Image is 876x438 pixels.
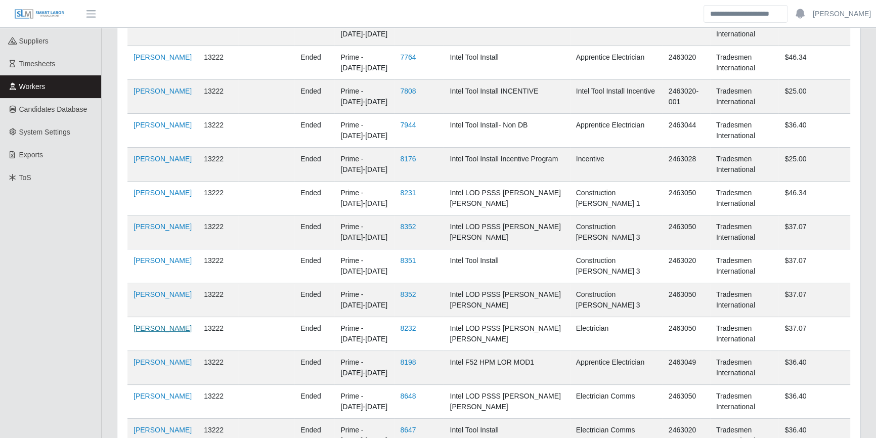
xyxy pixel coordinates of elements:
td: Tradesmen International [710,12,779,46]
span: ToS [19,173,31,182]
td: Electrician Comms [570,385,663,419]
a: 8352 [400,223,416,231]
td: 2463020 [663,249,710,283]
a: [PERSON_NAME] [134,223,192,231]
td: Intel Tool Install [444,249,570,283]
td: Prime - [DATE]-[DATE] [334,283,394,317]
td: Prime - [DATE]-[DATE] [334,46,394,80]
a: [PERSON_NAME] [134,290,192,298]
td: Apprentice Electrician [570,351,663,385]
td: $46.34 [778,182,850,215]
td: ended [294,351,334,385]
td: Apprentice Electrician [570,114,663,148]
td: Tradesmen International [710,46,779,80]
td: Prime - [DATE]-[DATE] [334,12,394,46]
td: Incentive [570,148,663,182]
td: Prime - [DATE]-[DATE] [334,114,394,148]
td: 2463020 [663,46,710,80]
td: Tradesmen International [710,249,779,283]
td: Tradesmen International [710,215,779,249]
td: 13222 [198,249,238,283]
td: 13222 [198,215,238,249]
a: 8352 [400,290,416,298]
td: Tradesmen International [710,182,779,215]
td: 13222 [198,80,238,114]
a: 7764 [400,53,416,61]
span: Workers [19,82,46,91]
td: Construction [PERSON_NAME] 1 [570,182,663,215]
td: ended [294,385,334,419]
a: 7808 [400,87,416,95]
td: 13222 [198,385,238,419]
td: Tradesmen International [710,317,779,351]
td: Prime - [DATE]-[DATE] [334,148,394,182]
td: Prime - [DATE]-[DATE] [334,215,394,249]
a: [PERSON_NAME] [134,87,192,95]
td: Tradesmen International [710,80,779,114]
td: ended [294,249,334,283]
a: [PERSON_NAME] [813,9,871,19]
a: 8198 [400,358,416,366]
a: [PERSON_NAME] [134,155,192,163]
td: Prime - [DATE]-[DATE] [334,317,394,351]
td: $37.07 [778,283,850,317]
td: Intel LOD PSSS [PERSON_NAME] [PERSON_NAME] [444,283,570,317]
td: Prime - [DATE]-[DATE] [334,385,394,419]
td: Intel LOD PSSS [PERSON_NAME] [PERSON_NAME] [444,215,570,249]
td: 2463028 [663,148,710,182]
td: ended [294,12,334,46]
td: $36.40 [778,114,850,148]
td: $36.40 [778,385,850,419]
td: 13222 [198,351,238,385]
td: ended [294,46,334,80]
td: 13222 [198,114,238,148]
td: Prime - [DATE]-[DATE] [334,249,394,283]
td: Intel LOD PSSS [PERSON_NAME] [PERSON_NAME] [444,182,570,215]
td: Tradesmen International [710,351,779,385]
a: [PERSON_NAME] [134,324,192,332]
td: Apprentice Electrician [570,46,663,80]
td: Intel F52 HPM LOR MOD1 [444,351,570,385]
td: $37.07 [778,249,850,283]
td: ended [294,283,334,317]
span: Candidates Database [19,105,87,113]
td: Intel Tool Install Incentive [570,80,663,114]
td: Construction [PERSON_NAME] 3 [570,283,663,317]
a: [PERSON_NAME] [134,189,192,197]
a: [PERSON_NAME] [134,121,192,129]
td: Prime - [DATE]-[DATE] [334,182,394,215]
td: Intel Tool Install INCENTIVE [444,80,570,114]
td: Prime - [DATE]-[DATE] [334,80,394,114]
a: [PERSON_NAME] [134,53,192,61]
td: Tradesmen International [710,148,779,182]
td: Electrician [570,317,663,351]
td: Intel Tool Install Incentive Program [444,148,570,182]
td: ended [294,182,334,215]
td: $25.00 [778,80,850,114]
td: ended [294,80,334,114]
td: Tradesmen International [710,283,779,317]
td: 13222 [198,317,238,351]
td: Tradesmen International [710,385,779,419]
span: Suppliers [19,37,49,45]
td: 2463050 [663,385,710,419]
a: [PERSON_NAME] [134,392,192,400]
td: $66.75 [778,12,850,46]
a: 8232 [400,324,416,332]
img: SLM Logo [14,9,65,20]
span: Timesheets [19,60,56,68]
td: Intel LOD PSSS [PERSON_NAME] [PERSON_NAME] [444,385,570,419]
a: 8647 [400,426,416,434]
td: $37.07 [778,215,850,249]
td: 13222 [198,46,238,80]
td: Intel LOD PSSS [PERSON_NAME] [PERSON_NAME] [444,317,570,351]
td: 2463020 [663,12,710,46]
td: Intel Tool Install [444,46,570,80]
td: Electrician [570,12,663,46]
a: [PERSON_NAME] [134,426,192,434]
td: Tradesmen International [710,114,779,148]
a: 8231 [400,189,416,197]
td: 2463020-001 [663,80,710,114]
td: 2463050 [663,283,710,317]
td: 2463050 [663,182,710,215]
